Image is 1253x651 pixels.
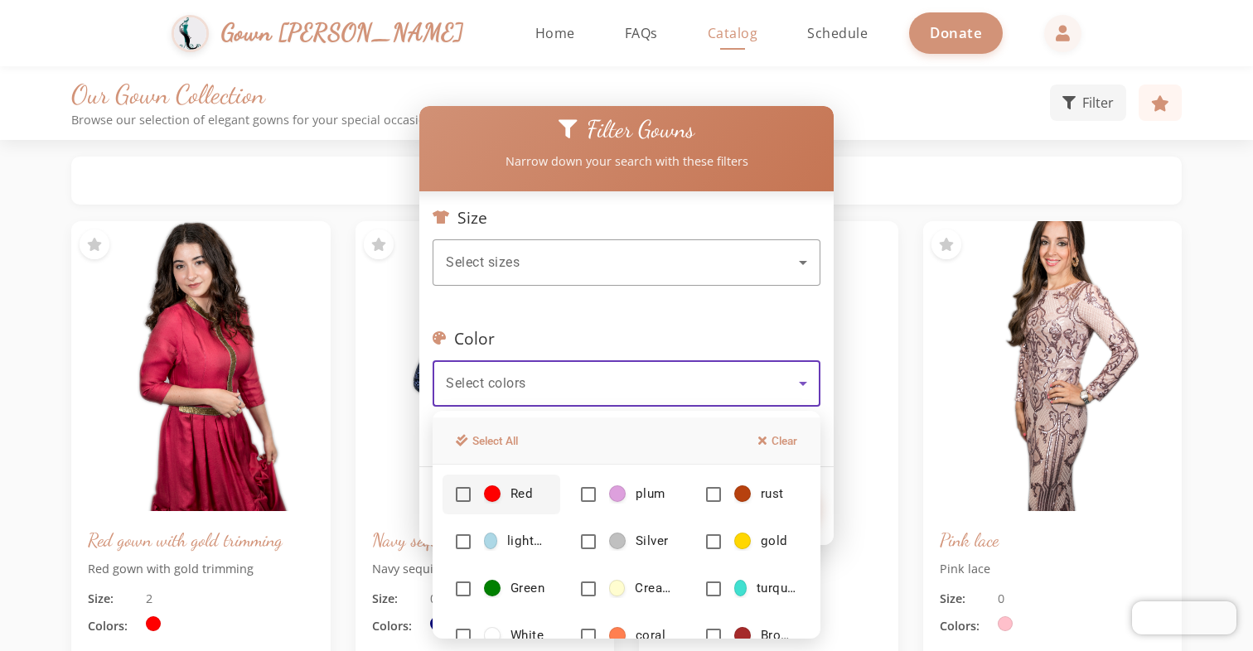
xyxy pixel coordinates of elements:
iframe: Chatra live chat [1132,601,1236,634]
button: Clear [748,427,807,454]
span: White [510,627,544,644]
span: Red [510,485,533,503]
span: plum [636,485,665,503]
span: lightblue [507,533,547,550]
span: Cream [635,580,672,597]
span: coral [636,627,665,644]
span: gold [761,533,788,550]
span: Silver [636,533,669,550]
span: Brown [761,627,797,644]
button: Select All [446,427,528,454]
span: Green [510,580,544,597]
span: turquoise [757,580,797,597]
span: rust [761,485,784,503]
